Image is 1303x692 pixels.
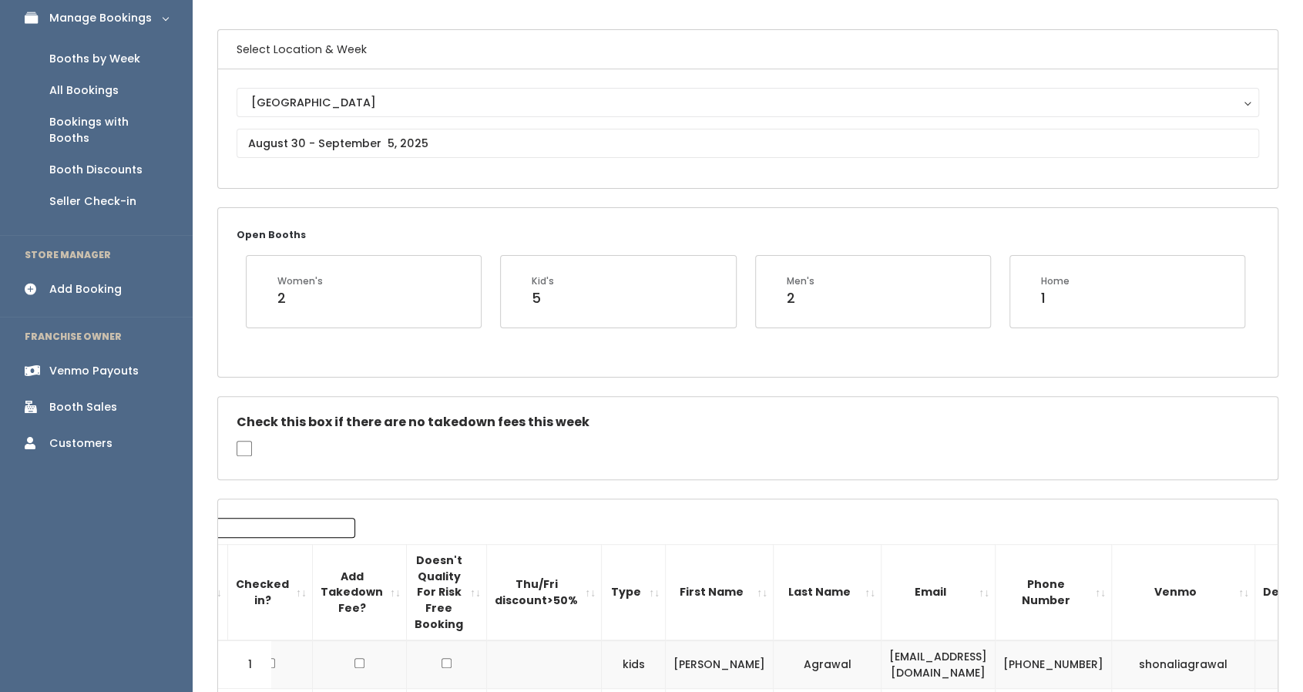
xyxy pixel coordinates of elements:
[532,288,554,308] div: 5
[996,640,1112,689] td: [PHONE_NUMBER]
[882,640,996,689] td: [EMAIL_ADDRESS][DOMAIN_NAME]
[1041,288,1070,308] div: 1
[49,399,117,415] div: Booth Sales
[602,545,666,640] th: Type: activate to sort column ascending
[666,545,774,640] th: First Name: activate to sort column ascending
[49,82,119,99] div: All Bookings
[532,274,554,288] div: Kid's
[49,363,139,379] div: Venmo Payouts
[251,94,1244,111] div: [GEOGRAPHIC_DATA]
[49,435,113,452] div: Customers
[313,545,407,640] th: Add Takedown Fee?: activate to sort column ascending
[774,545,882,640] th: Last Name: activate to sort column ascending
[666,640,774,689] td: [PERSON_NAME]
[1112,545,1255,640] th: Venmo: activate to sort column ascending
[787,274,814,288] div: Men's
[102,518,355,538] label: Search:
[49,162,143,178] div: Booth Discounts
[787,288,814,308] div: 2
[237,228,306,241] small: Open Booths
[277,288,323,308] div: 2
[237,88,1259,117] button: [GEOGRAPHIC_DATA]
[487,545,602,640] th: Thu/Fri discount&gt;50%: activate to sort column ascending
[407,545,487,640] th: Doesn't Quality For Risk Free Booking : activate to sort column ascending
[49,281,122,297] div: Add Booking
[996,545,1112,640] th: Phone Number: activate to sort column ascending
[602,640,666,689] td: kids
[1112,640,1255,689] td: shonaliagrawal
[49,10,152,26] div: Manage Bookings
[774,640,882,689] td: Agrawal
[237,129,1259,158] input: August 30 - September 5, 2025
[882,545,996,640] th: Email: activate to sort column ascending
[228,545,313,640] th: Checked in?: activate to sort column ascending
[159,518,355,538] input: Search:
[237,415,1259,429] h5: Check this box if there are no takedown fees this week
[277,274,323,288] div: Women's
[49,193,136,210] div: Seller Check-in
[1041,274,1070,288] div: Home
[218,30,1278,69] h6: Select Location & Week
[218,640,272,689] td: 1
[49,114,168,146] div: Bookings with Booths
[49,51,140,67] div: Booths by Week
